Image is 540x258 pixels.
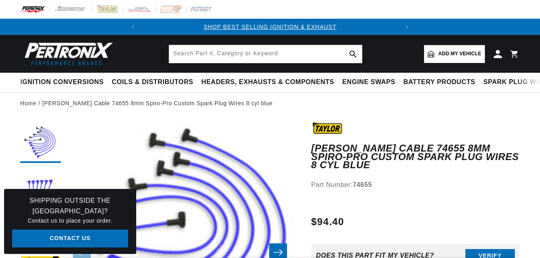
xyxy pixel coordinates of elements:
[399,19,415,35] button: Translation missing: en.sections.announcements.next_announcement
[353,181,372,188] strong: 74655
[20,122,61,163] button: Load image 1 in gallery view
[20,99,520,108] nav: breadcrumbs
[201,78,334,87] span: Headers, Exhausts & Components
[169,45,362,63] input: Search Part #, Category or Keyword
[342,78,395,87] span: Engine Swaps
[125,19,141,35] button: Translation missing: en.sections.announcements.previous_announcement
[20,73,108,92] summary: Ignition Conversions
[197,73,338,92] summary: Headers, Exhausts & Components
[108,73,197,92] summary: Coils & Distributors
[311,215,344,229] span: $94.40
[12,230,128,248] a: Contact Us
[42,99,272,108] a: [PERSON_NAME] Cable 74655 8mm Spiro-Pro Custom Spark Plug Wires 8 cyl blue
[20,99,36,108] a: Home
[424,45,485,63] a: Add my vehicle
[20,167,61,208] button: Load image 2 in gallery view
[141,22,399,31] div: 1 of 2
[403,78,475,87] span: Battery Products
[311,180,520,190] div: Part Number:
[12,195,128,216] h3: Shipping Outside the [GEOGRAPHIC_DATA]?
[20,78,104,87] span: Ignition Conversions
[141,22,399,31] div: Announcement
[438,50,481,58] span: Add my vehicle
[311,144,520,169] h1: [PERSON_NAME] Cable 74655 8mm Spiro-Pro Custom Spark Plug Wires 8 cyl blue
[20,40,114,68] img: Pertronix
[344,45,362,63] button: search button
[12,216,128,225] p: Contact us to place your order.
[112,78,193,87] span: Coils & Distributors
[204,24,336,30] a: SHOP BEST SELLING IGNITION & EXHAUST
[399,73,479,92] summary: Battery Products
[338,73,399,92] summary: Engine Swaps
